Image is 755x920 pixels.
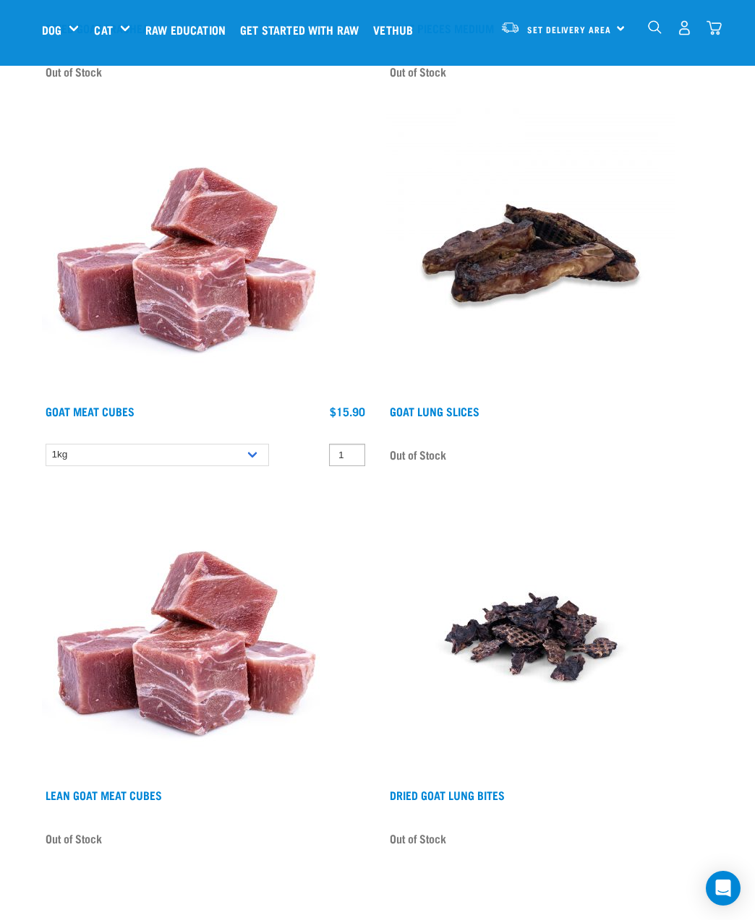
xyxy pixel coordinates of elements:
span: Out of Stock [390,827,446,849]
a: Dog [42,21,61,38]
img: 1184 Wild Goat Meat Cubes Boneless 01 [42,108,331,397]
span: Set Delivery Area [527,27,611,32]
img: home-icon-1@2x.png [648,20,662,34]
div: $15.90 [330,405,365,418]
img: 59052 [386,108,675,397]
img: Venison Lung Bites [386,492,675,781]
a: Cat [94,21,112,38]
a: Dried Goat Lung Bites [390,791,505,798]
a: Goat Lung Slices [390,408,479,414]
span: Out of Stock [390,444,446,465]
div: Open Intercom Messenger [706,871,741,906]
span: Out of Stock [46,61,102,82]
img: user.png [677,20,692,35]
img: home-icon@2x.png [707,20,722,35]
img: van-moving.png [500,21,520,34]
a: Get started with Raw [236,1,370,59]
a: Goat Meat Cubes [46,408,135,414]
input: 1 [329,444,365,466]
a: Vethub [370,1,424,59]
a: Lean Goat Meat Cubes [46,791,162,798]
img: 1184 Wild Goat Meat Cubes Boneless 01 [42,492,331,781]
span: Out of Stock [46,827,102,849]
span: Out of Stock [390,61,446,82]
a: Raw Education [142,1,236,59]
